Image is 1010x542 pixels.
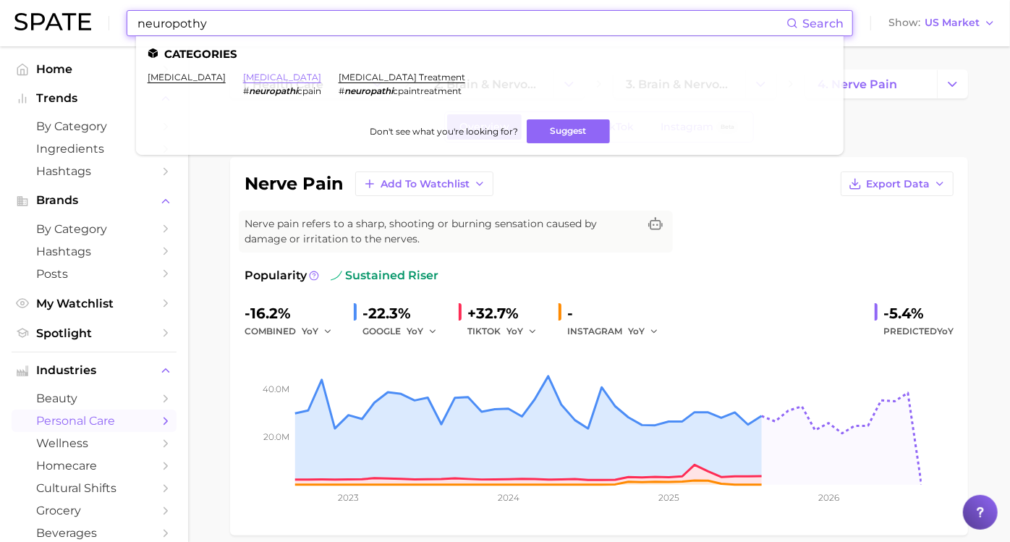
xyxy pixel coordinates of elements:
button: YoY [628,323,659,340]
div: - [567,302,669,325]
span: 4. nerve pain [818,77,897,91]
span: US Market [925,19,980,27]
span: My Watchlist [36,297,152,310]
span: wellness [36,436,152,450]
a: [MEDICAL_DATA] [148,72,226,82]
span: Trends [36,92,152,105]
a: Home [12,58,177,80]
button: ShowUS Market [885,14,999,33]
em: neuropathi [249,85,297,96]
a: Hashtags [12,240,177,263]
div: INSTAGRAM [567,323,669,340]
span: Spotlight [36,326,152,340]
button: Brands [12,190,177,211]
span: Hashtags [36,245,152,258]
a: by Category [12,115,177,137]
span: YoY [302,325,318,337]
div: TIKTOK [467,323,547,340]
span: Nerve pain refers to a sharp, shooting or burning sensation caused by damage or irritation to the... [245,216,638,247]
a: by Category [12,218,177,240]
tspan: 2026 [818,492,839,503]
span: Popularity [245,267,307,284]
span: cpain [297,85,321,96]
a: homecare [12,454,177,477]
span: Hashtags [36,164,152,178]
span: Home [36,62,152,76]
button: Industries [12,360,177,381]
span: # [339,85,344,96]
em: neuropathi [344,85,393,96]
button: Add to Watchlist [355,172,493,196]
li: Categories [148,48,832,60]
div: -22.3% [362,302,447,325]
button: YoY [302,323,333,340]
div: GOOGLE [362,323,447,340]
button: Trends [12,88,177,109]
span: # [243,85,249,96]
a: Ingredients [12,137,177,160]
a: wellness [12,432,177,454]
div: -5.4% [883,302,954,325]
button: YoY [407,323,438,340]
a: My Watchlist [12,292,177,315]
span: Ingredients [36,142,152,156]
span: personal care [36,414,152,428]
span: Posts [36,267,152,281]
input: Search here for a brand, industry, or ingredient [136,11,786,35]
div: combined [245,323,342,340]
h1: nerve pain [245,175,344,192]
span: beauty [36,391,152,405]
tspan: 2023 [338,492,359,503]
img: SPATE [14,13,91,30]
button: Export Data [841,172,954,196]
span: cpaintreatment [393,85,462,96]
a: [MEDICAL_DATA] [243,72,321,82]
span: Industries [36,364,152,377]
button: Suggest [527,119,610,143]
span: Show [888,19,920,27]
span: YoY [506,325,523,337]
a: Hashtags [12,160,177,182]
img: sustained riser [331,270,342,281]
span: Predicted [883,323,954,340]
span: sustained riser [331,267,438,284]
span: YoY [628,325,645,337]
div: +32.7% [467,302,547,325]
a: cultural shifts [12,477,177,499]
span: YoY [937,326,954,336]
span: by Category [36,119,152,133]
div: -16.2% [245,302,342,325]
span: cultural shifts [36,481,152,495]
tspan: 2025 [658,492,679,503]
span: beverages [36,526,152,540]
a: Spotlight [12,322,177,344]
span: Add to Watchlist [381,178,470,190]
span: YoY [407,325,423,337]
span: Don't see what you're looking for? [370,126,518,137]
span: Brands [36,194,152,207]
a: grocery [12,499,177,522]
a: 4. nerve pain [805,69,937,98]
span: by Category [36,222,152,236]
span: Search [802,17,844,30]
span: Export Data [866,178,930,190]
button: Change Category [937,69,968,98]
span: grocery [36,504,152,517]
tspan: 2024 [498,492,519,503]
a: Posts [12,263,177,285]
a: personal care [12,410,177,432]
a: [MEDICAL_DATA] treatment [339,72,465,82]
a: beauty [12,387,177,410]
span: homecare [36,459,152,473]
button: YoY [506,323,538,340]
